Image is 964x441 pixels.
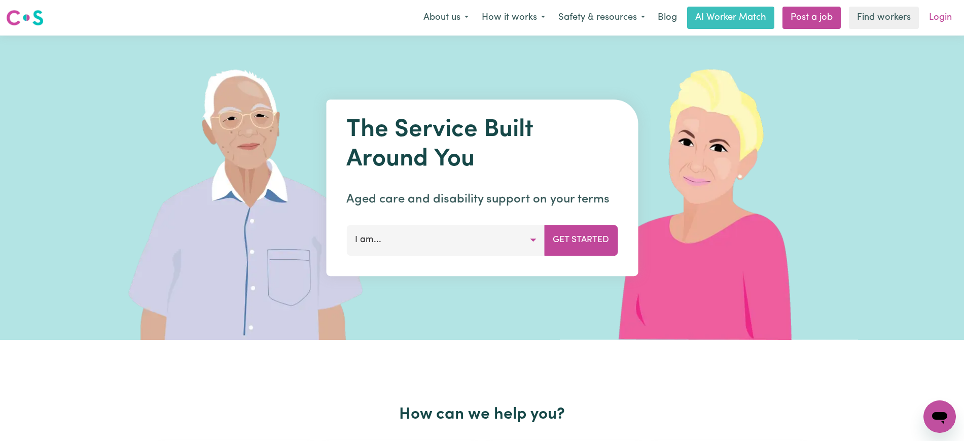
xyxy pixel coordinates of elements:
button: Get Started [544,225,618,255]
h2: How can we help you? [154,405,811,424]
a: AI Worker Match [687,7,774,29]
button: I am... [346,225,545,255]
a: Post a job [782,7,841,29]
button: About us [417,7,475,28]
a: Blog [652,7,683,29]
button: How it works [475,7,552,28]
iframe: Button to launch messaging window [923,400,956,433]
button: Safety & resources [552,7,652,28]
a: Careseekers logo [6,6,44,29]
a: Find workers [849,7,919,29]
p: Aged care and disability support on your terms [346,190,618,209]
img: Careseekers logo [6,9,44,27]
a: Login [923,7,958,29]
h1: The Service Built Around You [346,116,618,174]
